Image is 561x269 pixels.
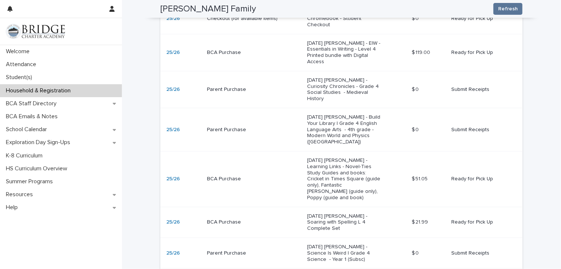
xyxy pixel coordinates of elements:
p: $ 0 [412,85,420,93]
p: Submit Receipts [452,86,511,93]
p: $ 51.05 [412,174,429,182]
p: [DATE] [PERSON_NAME] - Chromebook - Student Checkout [307,9,381,28]
p: Parent Purchase [207,250,281,256]
h2: [PERSON_NAME] Family [160,4,256,14]
p: [DATE] [PERSON_NAME] - Science Is Weird | Grade 4 Science - Year 1 (Subsc) [307,244,381,262]
p: Attendance [3,61,42,68]
a: 25/26 [166,16,180,22]
p: Parent Purchase [207,86,281,93]
tr: 25/26 BCA Purchase[DATE] [PERSON_NAME] - Learning Links - Novel-Ties Study Guides and books: Cric... [160,151,523,207]
p: [DATE] [PERSON_NAME] - Learning Links - Novel-Ties Study Guides and books: Cricket in Times Squar... [307,157,381,201]
p: BCA Staff Directory [3,100,62,107]
p: Summer Programs [3,178,59,185]
tr: 25/26 Parent Purchase[DATE] [PERSON_NAME] - Build Your Library | Grade 4 English Language Arts - ... [160,108,523,151]
p: Student(s) [3,74,38,81]
p: [DATE] [PERSON_NAME] - Soaring with Spelling L 4 Complete Set [307,213,381,232]
p: [DATE] [PERSON_NAME] - Curiosity Chronicles - Grade 4 Social Studies - Medieval History [307,77,381,102]
a: 25/26 [166,50,180,56]
p: Ready for Pick Up [452,219,511,225]
p: Resources [3,191,39,198]
p: Submit Receipts [452,127,511,133]
img: V1C1m3IdTEidaUdm9Hs0 [6,24,65,39]
p: Ready for Pick Up [452,50,511,56]
p: Submit Receipts [452,250,511,256]
p: Checkout (for available items) [207,16,281,22]
tr: 25/26 Checkout (for available items)[DATE] [PERSON_NAME] - Chromebook - Student Checkout$ 0$ 0 Re... [160,3,523,34]
a: 25/26 [166,219,180,225]
p: [DATE] [PERSON_NAME] - Build Your Library | Grade 4 English Language Arts - 4th grade - Modern Wo... [307,114,381,145]
p: HS Curriculum Overview [3,165,73,172]
p: BCA Purchase [207,176,281,182]
p: BCA Emails & Notes [3,113,64,120]
p: Ready for Pick Up [452,176,511,182]
p: Parent Purchase [207,127,281,133]
p: Welcome [3,48,35,55]
p: $ 0 [412,125,420,133]
p: $ 119.00 [412,48,432,56]
p: BCA Purchase [207,50,281,56]
button: Refresh [493,3,523,15]
p: K-8 Curriculum [3,152,48,159]
p: $ 0 [412,14,420,22]
p: Exploration Day Sign-Ups [3,139,76,146]
tr: 25/26 BCA Purchase[DATE] [PERSON_NAME] - EIW - Essentials in Writing - Level 4 Printed bundle wit... [160,34,523,71]
p: $ 21.99 [412,218,429,225]
p: Ready for Pick Up [452,16,511,22]
p: BCA Purchase [207,219,281,225]
p: $ 0 [412,249,420,256]
span: Refresh [498,5,518,13]
p: Help [3,204,24,211]
a: 25/26 [166,127,180,133]
tr: 25/26 Parent Purchase[DATE] [PERSON_NAME] - Science Is Weird | Grade 4 Science - Year 1 (Subsc)$ ... [160,238,523,269]
p: Household & Registration [3,87,76,94]
a: 25/26 [166,176,180,182]
p: [DATE] [PERSON_NAME] - EIW - Essentials in Writing - Level 4 Printed bundle with Digital Access [307,40,381,65]
a: 25/26 [166,86,180,93]
tr: 25/26 Parent Purchase[DATE] [PERSON_NAME] - Curiosity Chronicles - Grade 4 Social Studies - Medie... [160,71,523,108]
p: School Calendar [3,126,53,133]
tr: 25/26 BCA Purchase[DATE] [PERSON_NAME] - Soaring with Spelling L 4 Complete Set$ 21.99$ 21.99 Rea... [160,207,523,238]
a: 25/26 [166,250,180,256]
